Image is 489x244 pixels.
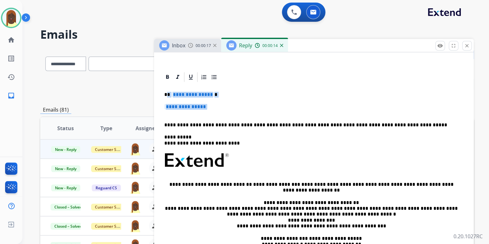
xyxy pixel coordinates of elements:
div: Italic [173,72,182,82]
span: Reply [239,42,252,49]
mat-icon: person_remove [151,222,159,230]
span: New - Reply [51,165,80,172]
div: Bullet List [209,72,219,82]
span: New - Reply [51,146,80,153]
span: Assignee [136,124,158,132]
p: 0.20.1027RC [454,232,483,240]
div: Bold [163,72,172,82]
mat-icon: person_remove [151,164,159,172]
mat-icon: history [7,73,15,81]
h2: Emails [40,28,474,41]
mat-icon: person_remove [151,184,159,191]
span: Closed – Solved [50,223,86,230]
span: 00:00:17 [196,43,211,48]
mat-icon: home [7,36,15,44]
img: agent-avatar [129,162,141,175]
span: 00:00:14 [262,43,278,48]
span: Status [57,124,74,132]
mat-icon: list_alt [7,55,15,62]
img: avatar [2,9,20,27]
span: New - Reply [51,185,80,191]
img: agent-avatar [129,219,141,232]
mat-icon: person_remove [151,203,159,210]
span: Customer Support [91,146,133,153]
mat-icon: person_remove [151,145,159,153]
img: agent-avatar [129,143,141,155]
mat-icon: inbox [7,92,15,99]
mat-icon: fullscreen [451,43,456,49]
img: agent-avatar [129,200,141,213]
span: Customer Support [91,165,133,172]
mat-icon: close [464,43,470,49]
span: Reguard CS [92,185,121,191]
span: Inbox [172,42,185,49]
span: Type [100,124,112,132]
mat-icon: remove_red_eye [437,43,443,49]
img: agent-avatar [129,181,141,194]
span: Customer Support [91,223,133,230]
span: Customer Support [91,204,133,210]
p: Emails (81) [40,106,71,114]
span: Closed – Solved [50,204,86,210]
div: Underline [186,72,196,82]
div: Ordered List [199,72,209,82]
